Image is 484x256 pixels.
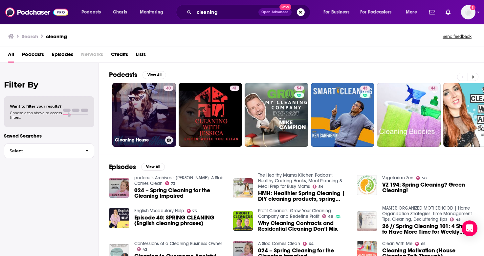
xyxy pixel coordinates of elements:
[109,208,129,228] img: Episode 40: SPRING CLEANING (English cleaning phrases)
[258,172,342,189] a: The Healthy Mama Kitchen Podcast: Healthy Cooking Hacks, Meal Planning & Meal Prep for Busy Moms
[112,83,176,147] a: 40Cleaning House
[194,7,258,17] input: Search podcasts, credits, & more...
[311,83,375,147] a: 43
[4,133,94,139] p: Saved Searches
[111,49,128,63] a: Credits
[22,49,44,63] a: Podcasts
[258,208,331,219] a: Profit Cleaners: Grow Your Cleaning Company and Redefine Profit
[258,8,292,16] button: Open AdvancedNew
[4,80,94,90] h2: Filter By
[382,182,473,193] a: VZ 194: Spring Cleaning? Green Cleaning!
[363,85,367,92] span: 43
[136,49,146,63] a: Lists
[401,7,425,17] button: open menu
[357,211,377,231] img: 26 // Spring Cleaning 101: 4 Steps to Have More Time for Weekly Cleaning Tasks WHILE deep cleaning
[461,5,475,19] img: User Profile
[360,86,370,91] a: 43
[258,191,349,202] a: HMH: Healthier Spring Cleaning | DIY cleaning products, spring cleaning hacks, favorite cleaning ...
[134,188,225,199] span: 024 – Spring Cleaning for the Cleaning Impaired
[141,163,165,171] button: View All
[356,7,401,17] button: open menu
[415,242,426,246] a: 65
[422,177,427,180] span: 58
[113,8,127,17] span: Charts
[115,137,163,143] h3: Cleaning House
[382,223,473,235] a: 26 // Spring Cleaning 101: 4 Steps to Have More Time for Weekly Cleaning Tasks WHILE deep cleaning
[134,241,222,246] a: Confessions of a Cleaning Business Owner
[134,175,224,186] a: podcasts Archives - Dana K. White: A Slob Comes Clean
[233,211,253,231] img: Why Cleaning Contracts and Residential Cleaning Don’t Mix
[187,209,197,213] a: 73
[171,182,175,185] span: 73
[443,7,453,18] a: Show notifications dropdown
[461,5,475,19] button: Show profile menu
[192,210,197,213] span: 73
[462,220,477,236] div: Open Intercom Messenger
[441,34,473,39] button: Send feedback
[232,85,237,92] span: 41
[10,104,62,109] span: Want to filter your results?
[140,8,163,17] span: Monitoring
[230,86,239,91] a: 41
[166,85,171,92] span: 40
[416,176,427,180] a: 58
[382,175,413,181] a: Vegetarian Zen
[406,8,417,17] span: More
[450,218,461,221] a: 45
[109,71,137,79] h2: Podcasts
[81,49,103,63] span: Networks
[52,49,73,63] a: Episodes
[309,243,314,245] span: 64
[377,83,441,147] a: 44
[279,4,291,10] span: New
[322,214,333,218] a: 46
[77,7,109,17] button: open menu
[109,178,129,198] img: 024 – Spring Cleaning for the Cleaning Impaired
[165,181,176,185] a: 73
[109,163,136,171] h2: Episodes
[134,208,184,214] a: English Vocabulary Help
[360,8,392,17] span: For Podcasters
[182,5,317,20] div: Search podcasts, credits, & more...
[258,220,349,232] span: Why Cleaning Contracts and Residential Cleaning Don’t Mix
[323,8,349,17] span: For Business
[328,215,333,218] span: 46
[319,185,323,188] span: 54
[10,111,62,120] span: Choose a tab above to access filters.
[382,205,472,222] a: MASTER ORGANIZED MOTHERHOOD | Home Organization Strategies, Time Management Tips, Cleaning, Declu...
[382,241,412,246] a: Clean With Me
[319,7,358,17] button: open menu
[143,248,147,251] span: 42
[456,218,461,221] span: 45
[134,215,225,226] a: Episode 40: SPRING CLEANING (English cleaning phrases)
[135,7,172,17] button: open menu
[109,163,165,171] a: EpisodesView All
[8,49,14,63] a: All
[303,242,314,246] a: 64
[46,33,67,39] h3: cleaning
[109,7,131,17] a: Charts
[109,71,166,79] a: PodcastsView All
[5,6,68,18] a: Podchaser - Follow, Share and Rate Podcasts
[427,7,438,18] a: Show notifications dropdown
[428,86,438,91] a: 44
[431,85,435,92] span: 44
[81,8,101,17] span: Podcasts
[357,175,377,195] a: VZ 194: Spring Cleaning? Green Cleaning!
[294,86,304,91] a: 54
[137,247,147,251] a: 42
[233,178,253,198] img: HMH: Healthier Spring Cleaning | DIY cleaning products, spring cleaning hacks, favorite cleaning ...
[261,11,289,14] span: Open Advanced
[22,33,38,39] h3: Search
